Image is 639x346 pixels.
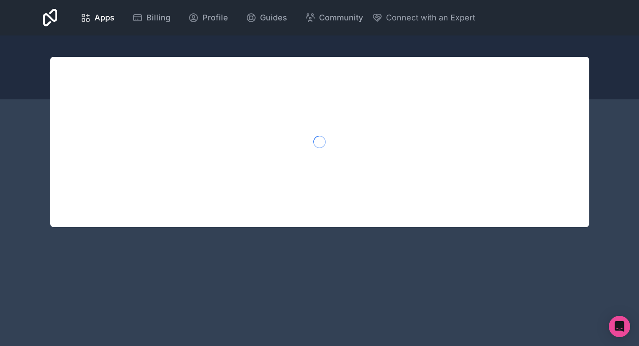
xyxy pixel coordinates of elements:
[260,12,287,24] span: Guides
[319,12,363,24] span: Community
[298,8,370,28] a: Community
[202,12,228,24] span: Profile
[125,8,177,28] a: Billing
[372,12,475,24] button: Connect with an Expert
[146,12,170,24] span: Billing
[609,316,630,337] div: Open Intercom Messenger
[239,8,294,28] a: Guides
[73,8,122,28] a: Apps
[95,12,114,24] span: Apps
[181,8,235,28] a: Profile
[386,12,475,24] span: Connect with an Expert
